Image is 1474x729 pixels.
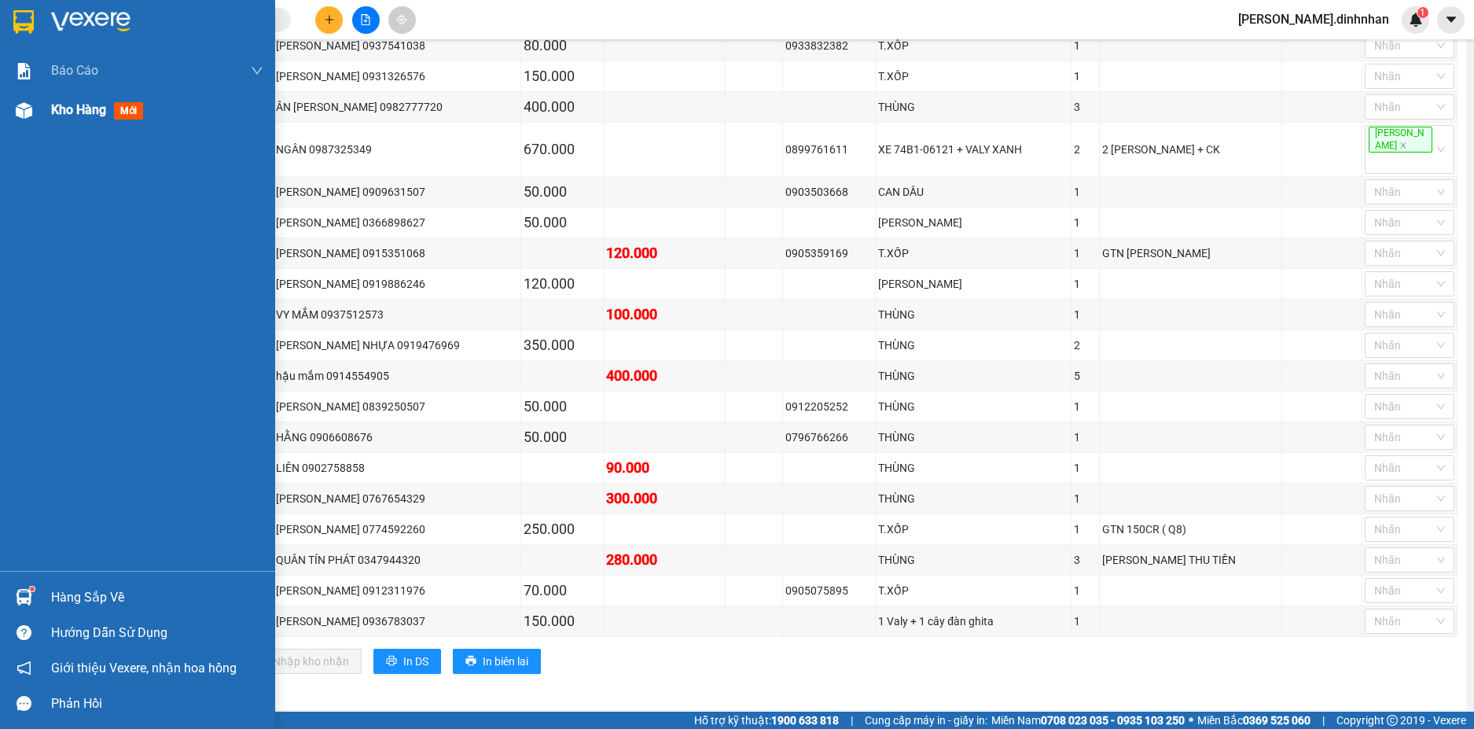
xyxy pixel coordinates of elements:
[403,653,428,670] span: In DS
[1322,712,1325,729] span: |
[785,183,873,201] div: 0903503668
[1444,13,1458,27] span: caret-down
[524,334,601,356] div: 350.000
[606,457,722,479] div: 90.000
[865,712,987,729] span: Cung cấp máy in - giấy in:
[453,649,541,674] button: printerIn biên lai
[276,306,519,323] div: VY MẮM 0937512573
[276,337,519,354] div: [PERSON_NAME] NHỰA 0919476969
[1197,712,1310,729] span: Miền Bắc
[878,367,1068,385] div: THÙNG
[878,275,1068,293] div: [PERSON_NAME]
[851,712,853,729] span: |
[1226,9,1402,29] span: [PERSON_NAME].dinhnhan
[276,245,519,262] div: [PERSON_NAME] 0915351068
[1399,142,1407,149] span: close
[524,610,601,632] div: 150.000
[878,98,1068,116] div: THÙNG
[1437,6,1465,34] button: caret-down
[51,621,263,645] div: Hướng dẫn sử dụng
[51,61,98,80] span: Báo cáo
[785,141,873,158] div: 0899761611
[1074,613,1096,630] div: 1
[51,692,263,716] div: Phản hồi
[524,96,601,118] div: 400.000
[524,426,601,448] div: 50.000
[524,518,601,540] div: 250.000
[276,68,519,85] div: [PERSON_NAME] 0931326576
[276,141,519,158] div: NGÂN 0987325349
[17,661,31,676] span: notification
[13,10,34,34] img: logo-vxr
[51,658,237,678] span: Giới thiệu Vexere, nhận hoa hồng
[1074,214,1096,231] div: 1
[524,35,601,57] div: 80.000
[1074,245,1096,262] div: 1
[276,37,519,54] div: [PERSON_NAME] 0937541038
[1417,7,1428,18] sup: 1
[878,245,1068,262] div: T.XỐP
[606,242,722,264] div: 120.000
[16,63,32,79] img: solution-icon
[1102,141,1279,158] div: 2 [PERSON_NAME] + CK
[878,521,1068,538] div: T.XỐP
[276,582,519,599] div: [PERSON_NAME] 0912311976
[1074,521,1096,538] div: 1
[276,459,519,477] div: LIÊN 0902758858
[1074,367,1096,385] div: 5
[388,6,416,34] button: aim
[785,37,873,54] div: 0933832382
[785,398,873,415] div: 0912205252
[1369,127,1432,153] span: [PERSON_NAME]
[785,429,873,446] div: 0796766266
[360,14,371,25] span: file-add
[771,714,839,727] strong: 1900 633 818
[1041,714,1185,727] strong: 0708 023 035 - 0935 103 250
[878,214,1068,231] div: [PERSON_NAME]
[276,551,519,569] div: QUÂN TÍN PHÁT 0347944320
[114,102,143,120] span: mới
[694,712,839,729] span: Hỗ trợ kỹ thuật:
[1074,490,1096,507] div: 1
[878,337,1068,354] div: THÙNG
[785,245,873,262] div: 0905359169
[315,6,343,34] button: plus
[243,649,362,674] button: downloadNhập kho nhận
[878,183,1068,201] div: CAN DẦU
[17,696,31,711] span: message
[524,212,601,234] div: 50.000
[606,365,722,387] div: 400.000
[991,712,1185,729] span: Miền Nam
[386,655,397,668] span: printer
[251,64,263,77] span: down
[483,653,528,670] span: In biên lai
[524,396,601,418] div: 50.000
[276,367,519,385] div: hậu mắm 0914554905
[276,214,519,231] div: [PERSON_NAME] 0366898627
[524,580,601,602] div: 70.000
[524,138,601,160] div: 670.000
[276,429,519,446] div: HẰNG 0906608676
[30,587,35,591] sup: 1
[1074,306,1096,323] div: 1
[276,490,519,507] div: [PERSON_NAME] 0767654329
[878,613,1068,630] div: 1 Valy + 1 cây đàn ghita
[878,551,1068,569] div: THÙNG
[606,304,722,326] div: 100.000
[878,68,1068,85] div: T.XỐP
[17,625,31,640] span: question-circle
[1420,7,1425,18] span: 1
[1074,141,1096,158] div: 2
[878,490,1068,507] div: THÙNG
[878,398,1068,415] div: THÙNG
[16,589,32,606] img: warehouse-icon
[1102,521,1279,538] div: GTN 150CR ( Q8)
[606,549,722,571] div: 280.000
[878,306,1068,323] div: THÙNG
[1243,714,1310,727] strong: 0369 525 060
[1074,459,1096,477] div: 1
[1074,68,1096,85] div: 1
[1074,398,1096,415] div: 1
[524,181,601,203] div: 50.000
[276,275,519,293] div: [PERSON_NAME] 0919886246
